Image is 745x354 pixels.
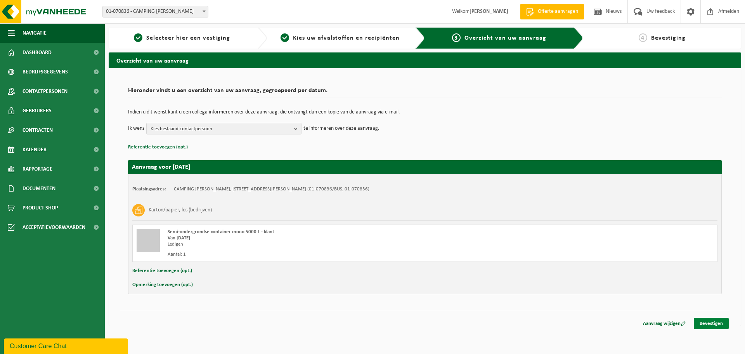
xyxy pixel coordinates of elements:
p: Indien u dit wenst kunt u een collega informeren over deze aanvraag, die ontvangt dan een kopie v... [128,110,722,115]
span: 01-070836 - CAMPING ASTRID - BREDENE [103,6,208,17]
span: Offerte aanvragen [536,8,580,16]
span: Kies bestaand contactpersoon [151,123,291,135]
span: Kies uw afvalstoffen en recipiënten [293,35,400,41]
button: Kies bestaand contactpersoon [146,123,301,134]
div: Ledigen [168,241,456,248]
span: Selecteer hier een vestiging [146,35,230,41]
iframe: chat widget [4,337,130,354]
p: te informeren over deze aanvraag. [303,123,379,134]
button: Referentie toevoegen (opt.) [132,266,192,276]
span: Acceptatievoorwaarden [23,218,85,237]
span: 1 [134,33,142,42]
span: Rapportage [23,159,52,179]
h3: Karton/papier, los (bedrijven) [149,204,212,216]
span: Contracten [23,120,53,140]
strong: Aanvraag voor [DATE] [132,164,190,170]
a: 2Kies uw afvalstoffen en recipiënten [271,33,410,43]
a: Aanvraag wijzigen [637,318,691,329]
span: Gebruikers [23,101,52,120]
strong: [PERSON_NAME] [470,9,508,14]
span: Contactpersonen [23,82,68,101]
span: Navigatie [23,23,47,43]
span: Documenten [23,179,55,198]
a: 1Selecteer hier een vestiging [113,33,251,43]
strong: Plaatsingsadres: [132,187,166,192]
span: Bedrijfsgegevens [23,62,68,82]
a: Bevestigen [694,318,729,329]
span: Bevestiging [651,35,686,41]
span: 01-070836 - CAMPING ASTRID - BREDENE [102,6,208,17]
h2: Overzicht van uw aanvraag [109,52,741,68]
span: Dashboard [23,43,52,62]
div: Aantal: 1 [168,251,456,258]
span: 2 [281,33,289,42]
td: CAMPING [PERSON_NAME], [STREET_ADDRESS][PERSON_NAME] (01-070836/BUS, 01-070836) [174,186,369,192]
span: 4 [639,33,647,42]
h2: Hieronder vindt u een overzicht van uw aanvraag, gegroepeerd per datum. [128,87,722,98]
span: Overzicht van uw aanvraag [464,35,546,41]
strong: Van [DATE] [168,235,190,241]
p: Ik wens [128,123,144,134]
a: Offerte aanvragen [520,4,584,19]
button: Referentie toevoegen (opt.) [128,142,188,152]
span: Semi-ondergrondse container mono 5000 L - klant [168,229,274,234]
span: Product Shop [23,198,58,218]
span: Kalender [23,140,47,159]
button: Opmerking toevoegen (opt.) [132,280,193,290]
span: 3 [452,33,461,42]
